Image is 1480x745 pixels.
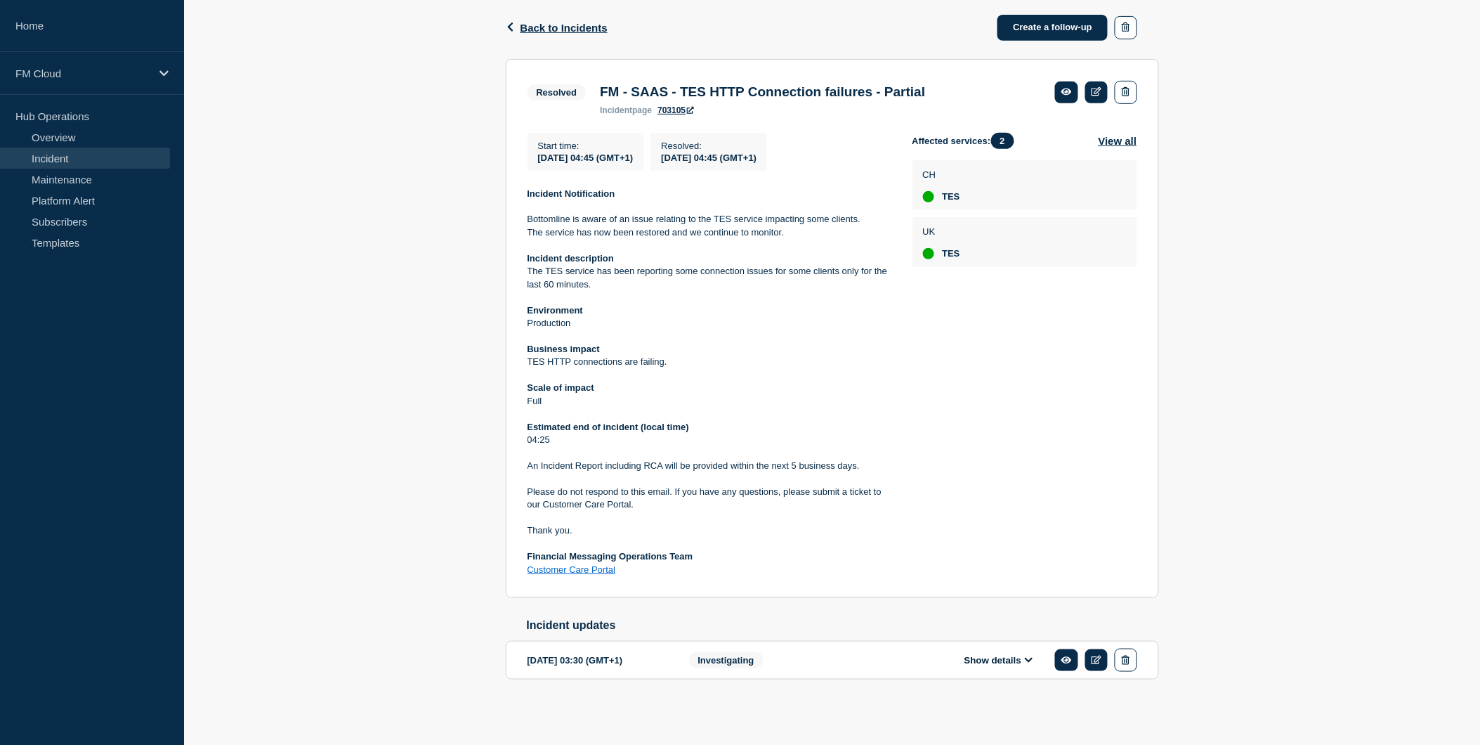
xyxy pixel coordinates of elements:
p: Start time : [538,141,634,151]
span: TES [943,191,960,202]
p: TES HTTP connections are failing. [528,356,890,368]
span: Investigating [689,652,764,668]
p: Production [528,317,890,330]
p: Bottomline is aware of an issue relating to the TES service impacting some clients. [528,213,890,226]
p: Please do not respond to this email. If you have any questions, please submit a ticket to our Cus... [528,486,890,512]
a: Customer Care Portal [528,564,616,575]
p: The TES service has been reporting some connection issues for some clients only for the last 60 m... [528,265,890,291]
span: TES [943,248,960,259]
h3: FM - SAAS - TES HTTP Connection failures - Partial [600,84,925,100]
div: [DATE] 03:30 (GMT+1) [528,649,668,672]
strong: Incident Notification [528,188,615,199]
div: up [923,191,934,202]
button: Back to Incidents [506,22,608,34]
strong: Estimated end of incident (local time) [528,422,689,432]
p: page [600,105,652,115]
p: An Incident Report including RCA will be provided within the next 5 business days. [528,460,890,472]
p: Resolved : [661,141,757,151]
button: Show details [960,654,1037,666]
h2: Incident updates [527,619,1159,632]
strong: Environment [528,305,583,316]
strong: Business impact [528,344,600,354]
a: Create a follow-up [997,15,1108,41]
strong: Incident description [528,253,615,264]
strong: Financial Messaging Operations Team [528,551,693,562]
button: View all [1099,133,1137,149]
p: CH [923,169,960,180]
p: Full [528,395,890,408]
div: up [923,248,934,259]
span: [DATE] 04:45 (GMT+1) [538,153,634,163]
p: Thank you. [528,524,890,537]
span: Back to Incidents [520,22,608,34]
span: Resolved [528,84,587,101]
span: incident [600,105,632,115]
p: The service has now been restored and we continue to monitor. [528,226,890,239]
p: 04:25 [528,434,890,446]
p: FM Cloud [15,67,150,79]
a: 703105 [657,105,694,115]
span: Affected services: [912,133,1021,149]
p: UK [923,226,960,237]
span: [DATE] 04:45 (GMT+1) [661,153,757,163]
span: 2 [991,133,1014,149]
strong: Scale of impact [528,382,594,393]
